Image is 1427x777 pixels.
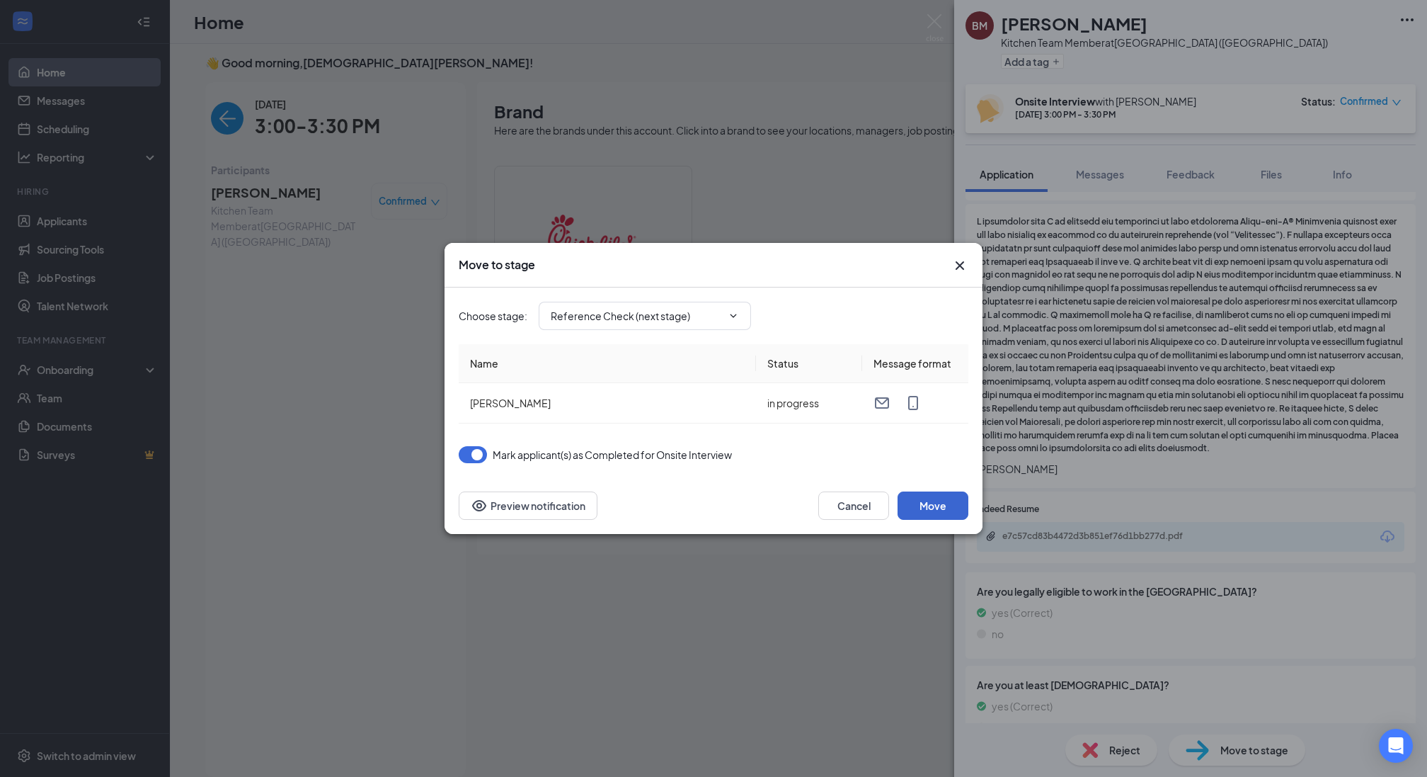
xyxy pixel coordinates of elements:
th: Name [459,344,756,383]
button: Move [898,492,968,520]
svg: Eye [471,497,488,514]
h3: Move to stage [459,257,535,273]
svg: ChevronDown [728,310,739,322]
th: Message format [862,344,968,383]
span: [PERSON_NAME] [470,397,551,409]
button: Preview notificationEye [459,492,597,520]
span: Choose stage : [459,308,527,324]
button: Cancel [818,492,889,520]
svg: MobileSms [905,395,922,412]
span: Mark applicant(s) as Completed for Onsite Interview [493,446,732,463]
button: Close [951,257,968,274]
td: in progress [756,383,862,424]
div: Open Intercom Messenger [1379,729,1413,763]
th: Status [756,344,862,383]
svg: Email [873,395,890,412]
svg: Cross [951,257,968,274]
